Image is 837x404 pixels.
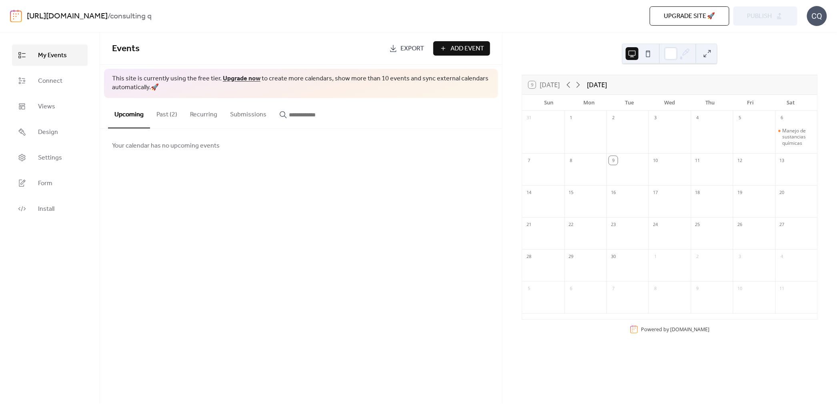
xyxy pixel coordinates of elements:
img: logo [10,10,22,22]
span: Export [400,44,424,54]
div: 7 [525,156,533,165]
a: [DOMAIN_NAME] [671,326,710,333]
div: 18 [693,188,702,197]
div: 8 [567,156,576,165]
div: 3 [651,114,660,122]
div: Mon [569,95,609,111]
button: Submissions [224,98,273,128]
div: 15 [567,188,576,197]
span: This site is currently using the free tier. to create more calendars, show more than 10 events an... [112,74,490,92]
div: 26 [735,220,744,229]
a: Upgrade now [223,72,260,85]
span: Your calendar has no upcoming events [112,141,220,151]
div: 2 [693,252,702,261]
span: My Events [38,51,67,60]
div: 8 [651,284,660,293]
div: Sat [771,95,811,111]
div: 30 [609,252,618,261]
div: 1 [567,114,576,122]
div: 24 [651,220,660,229]
a: [URL][DOMAIN_NAME] [27,9,108,24]
span: Install [38,204,54,214]
div: 11 [693,156,702,165]
span: Add Event [451,44,484,54]
b: consulting q [110,9,152,24]
div: 10 [651,156,660,165]
a: Export [383,41,430,56]
button: Upcoming [108,98,150,128]
span: Connect [38,76,62,86]
div: 2 [609,114,618,122]
div: Manejo de sustancias químicas [783,128,814,146]
a: Views [12,96,88,117]
div: 6 [567,284,576,293]
div: 17 [651,188,660,197]
a: Settings [12,147,88,168]
a: Connect [12,70,88,92]
div: 4 [693,114,702,122]
div: 27 [778,220,787,229]
div: 22 [567,220,576,229]
a: Install [12,198,88,220]
div: 6 [778,114,787,122]
div: 19 [735,188,744,197]
div: 23 [609,220,618,229]
a: My Events [12,44,88,66]
b: / [108,9,110,24]
div: 11 [778,284,787,293]
div: 4 [778,252,787,261]
div: 29 [567,252,576,261]
button: Upgrade site 🚀 [650,6,729,26]
span: Views [38,102,55,112]
button: Past (2) [150,98,184,128]
div: 9 [693,284,702,293]
a: Form [12,172,88,194]
div: 20 [778,188,787,197]
button: Add Event [433,41,490,56]
div: [DATE] [587,80,607,90]
div: 13 [778,156,787,165]
div: 14 [525,188,533,197]
div: 21 [525,220,533,229]
div: 3 [735,252,744,261]
div: Powered by [641,326,710,333]
button: Recurring [184,98,224,128]
div: 28 [525,252,533,261]
div: 9 [609,156,618,165]
div: 5 [735,114,744,122]
a: Design [12,121,88,143]
div: Thu [690,95,731,111]
span: Events [112,40,140,58]
div: 16 [609,188,618,197]
span: Form [38,179,52,188]
div: 1 [651,252,660,261]
span: Settings [38,153,62,163]
div: 25 [693,220,702,229]
span: Design [38,128,58,137]
div: 10 [735,284,744,293]
div: 7 [609,284,618,293]
div: Manejo de sustancias químicas [775,128,817,146]
div: 5 [525,284,533,293]
div: CQ [807,6,827,26]
div: Sun [529,95,569,111]
div: 31 [525,114,533,122]
div: 12 [735,156,744,165]
div: Wed [650,95,690,111]
div: Fri [730,95,771,111]
div: Tue [609,95,650,111]
span: Upgrade site 🚀 [664,12,715,21]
